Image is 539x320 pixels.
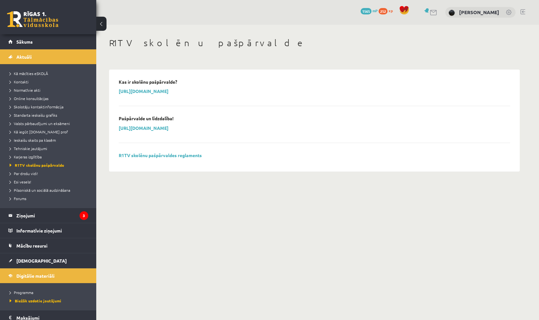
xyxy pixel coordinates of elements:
span: 1565 [361,8,372,14]
span: Tehniskie jautājumi [10,146,47,151]
span: Esi vesels! [10,179,31,184]
a: Par drošu vidi! [10,171,90,176]
a: Ziņojumi3 [8,208,88,223]
a: Mācību resursi [8,238,88,253]
a: Esi vesels! [10,179,90,185]
a: R1TV skolēnu pašpārvalde [10,162,90,168]
a: Programma [10,290,90,295]
span: 252 [379,8,388,14]
a: Kontakti [10,79,90,85]
i: 3 [80,211,88,220]
a: Ieskaišu skaits pa klasēm [10,137,90,143]
a: Rīgas 1. Tālmācības vidusskola [7,11,58,27]
a: [URL][DOMAIN_NAME] [119,125,168,131]
a: Valsts pārbaudījumi un eksāmeni [10,121,90,126]
h1: R1TV skolēnu pašpārvalde [109,38,520,48]
span: Valsts pārbaudījumi un eksāmeni [10,121,70,126]
span: Aktuāli [16,54,32,60]
span: xp [389,8,393,13]
span: Ieskaišu skaits pa klasēm [10,138,56,143]
a: Karjeras izglītība [10,154,90,160]
a: 1565 mP [361,8,378,13]
a: Kā iegūt [DOMAIN_NAME] prof [10,129,90,135]
a: R1TV skolēnu pašpārvaldes reglaments [119,152,202,158]
a: Aktuāli [8,49,88,64]
a: Sākums [8,34,88,49]
span: [DEMOGRAPHIC_DATA] [16,258,67,264]
p: Kas ir skolēnu pašpārvalde? [119,79,177,85]
a: [DEMOGRAPHIC_DATA] [8,253,88,268]
span: Pilsoniskā un sociālā audzināšana [10,188,70,193]
span: mP [372,8,378,13]
span: Mācību resursi [16,243,47,248]
legend: Informatīvie ziņojumi [16,223,88,238]
p: Pašpārvalde un līdzdalība! [119,116,174,121]
span: Online konsultācijas [10,96,48,101]
a: Kā mācīties eSKOLĀ [10,71,90,76]
a: Normatīvie akti [10,87,90,93]
a: [PERSON_NAME] [459,9,499,15]
a: Forums [10,196,90,201]
a: Digitālie materiāli [8,268,88,283]
a: Skolotāju kontaktinformācija [10,104,90,110]
a: [URL][DOMAIN_NAME] [119,88,168,94]
a: Pilsoniskā un sociālā audzināšana [10,187,90,193]
a: Informatīvie ziņojumi [8,223,88,238]
span: Kā iegūt [DOMAIN_NAME] prof [10,129,68,134]
img: Karolina Rogalika [449,10,455,16]
a: 252 xp [379,8,396,13]
span: Par drošu vidi! [10,171,38,176]
legend: Ziņojumi [16,208,88,223]
a: Online konsultācijas [10,96,90,101]
span: Forums [10,196,26,201]
a: Tehniskie jautājumi [10,146,90,151]
span: Digitālie materiāli [16,273,55,279]
span: Biežāk uzdotie jautājumi [10,298,61,303]
span: R1TV skolēnu pašpārvalde [10,163,64,168]
span: Kā mācīties eSKOLĀ [10,71,48,76]
span: Skolotāju kontaktinformācija [10,104,64,109]
span: Standarta ieskaišu grafiks [10,113,57,118]
span: Karjeras izglītība [10,154,42,159]
span: Kontakti [10,79,29,84]
a: Biežāk uzdotie jautājumi [10,298,90,304]
span: Sākums [16,39,33,45]
span: Normatīvie akti [10,88,40,93]
a: Standarta ieskaišu grafiks [10,112,90,118]
span: Programma [10,290,33,295]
